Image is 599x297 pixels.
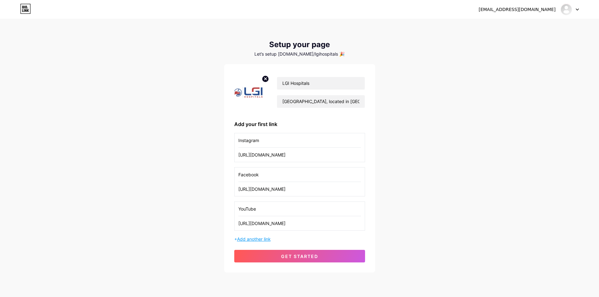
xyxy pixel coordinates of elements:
img: lgihospitals [560,3,572,15]
div: [EMAIL_ADDRESS][DOMAIN_NAME] [479,6,556,13]
input: URL (https://instagram.com/yourname) [238,148,361,162]
input: URL (https://instagram.com/yourname) [238,216,361,230]
button: get started [234,250,365,262]
img: profile pic [234,74,269,110]
div: + [234,236,365,242]
input: URL (https://instagram.com/yourname) [238,182,361,196]
input: Link name (My Instagram) [238,202,361,216]
span: get started [281,254,318,259]
input: Link name (My Instagram) [238,133,361,147]
div: Setup your page [224,40,375,49]
input: bio [277,95,364,108]
input: Link name (My Instagram) [238,168,361,182]
div: Let’s setup [DOMAIN_NAME]/lgihospitals 🎉 [224,52,375,57]
input: Your name [277,77,364,90]
span: Add another link [237,236,271,242]
div: Add your first link [234,120,365,128]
